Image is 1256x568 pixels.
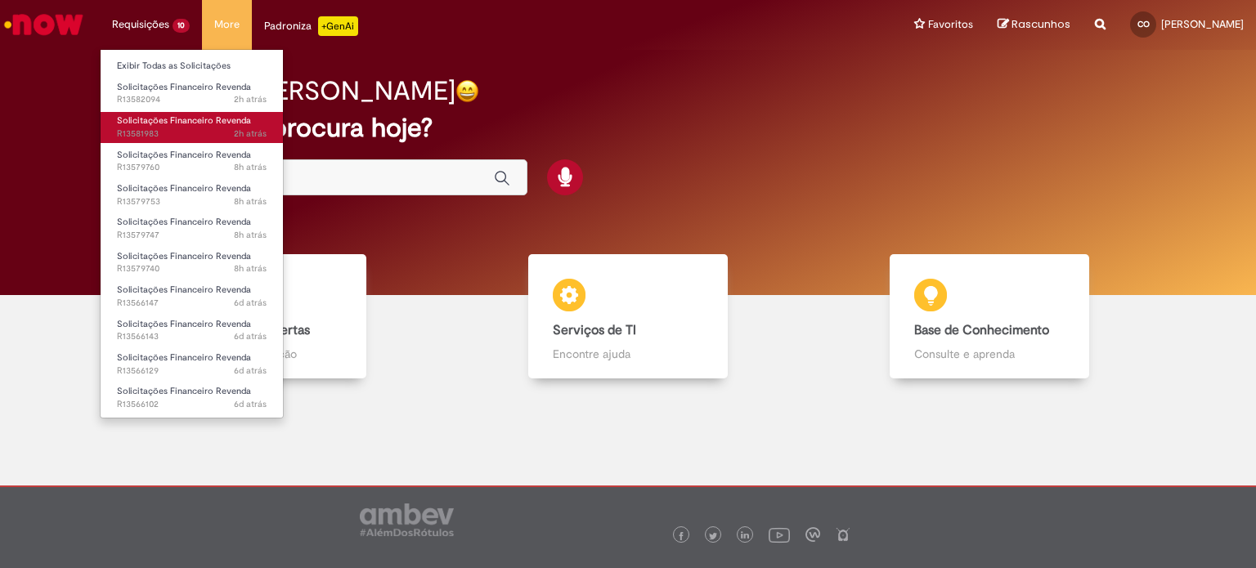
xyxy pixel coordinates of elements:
span: 8h atrás [234,229,267,241]
time: 30/09/2025 08:35:06 [234,262,267,275]
a: Aberto R13566143 : Solicitações Financeiro Revenda [101,315,283,346]
span: Solicitações Financeiro Revenda [117,250,251,262]
span: [PERSON_NAME] [1161,17,1244,31]
span: 10 [173,19,190,33]
time: 25/09/2025 11:26:03 [234,365,267,377]
span: Favoritos [928,16,973,33]
span: R13579740 [117,262,267,275]
span: 8h atrás [234,161,267,173]
p: +GenAi [318,16,358,36]
p: Encontre ajuda [553,346,702,362]
time: 30/09/2025 08:37:47 [234,161,267,173]
span: Solicitações Financeiro Revenda [117,318,251,330]
a: Aberto R13566102 : Solicitações Financeiro Revenda [101,382,283,413]
a: Base de Conhecimento Consulte e aprenda [809,254,1170,379]
img: logo_footer_facebook.png [677,532,685,540]
span: 6d atrás [234,297,267,309]
ul: Requisições [100,49,284,418]
time: 30/09/2025 08:36:45 [234,195,267,208]
a: Serviços de TI Encontre ajuda [447,254,809,379]
b: Base de Conhecimento [914,322,1049,338]
time: 25/09/2025 11:28:10 [234,297,267,309]
a: Aberto R13566129 : Solicitações Financeiro Revenda [101,349,283,379]
span: Solicitações Financeiro Revenda [117,351,251,364]
span: 2h atrás [234,127,267,140]
span: R13581983 [117,127,267,141]
div: Padroniza [264,16,358,36]
span: 6d atrás [234,398,267,410]
a: Exibir Todas as Solicitações [101,57,283,75]
time: 30/09/2025 08:35:56 [234,229,267,241]
a: Aberto R13579760 : Solicitações Financeiro Revenda [101,146,283,177]
span: R13566102 [117,398,267,411]
span: R13566129 [117,365,267,378]
span: R13566147 [117,297,267,310]
h2: Boa tarde, [PERSON_NAME] [124,77,455,105]
span: R13566143 [117,330,267,343]
span: 8h atrás [234,195,267,208]
img: logo_footer_ambev_rotulo_gray.png [360,503,454,536]
span: Solicitações Financeiro Revenda [117,81,251,93]
span: 8h atrás [234,262,267,275]
time: 25/09/2025 11:27:34 [234,330,267,342]
span: 2h atrás [234,93,267,105]
span: Solicitações Financeiro Revenda [117,114,251,127]
span: Solicitações Financeiro Revenda [117,216,251,228]
time: 25/09/2025 11:22:06 [234,398,267,410]
a: Aberto R13579753 : Solicitações Financeiro Revenda [101,180,283,210]
span: Rascunhos [1012,16,1070,32]
img: logo_footer_linkedin.png [741,531,749,541]
time: 30/09/2025 14:41:01 [234,127,267,140]
span: R13579747 [117,229,267,242]
a: Aberto R13579740 : Solicitações Financeiro Revenda [101,248,283,278]
img: happy-face.png [455,79,479,103]
img: logo_footer_twitter.png [709,532,717,540]
span: R13582094 [117,93,267,106]
a: Aberto R13582094 : Solicitações Financeiro Revenda [101,78,283,109]
span: R13579760 [117,161,267,174]
b: Serviços de TI [553,322,636,338]
a: Catálogo de Ofertas Abra uma solicitação [86,254,447,379]
p: Consulte e aprenda [914,346,1064,362]
img: logo_footer_naosei.png [836,527,850,542]
a: Aberto R13579747 : Solicitações Financeiro Revenda [101,213,283,244]
span: Solicitações Financeiro Revenda [117,182,251,195]
a: Rascunhos [998,17,1070,33]
span: Solicitações Financeiro Revenda [117,149,251,161]
img: ServiceNow [2,8,86,41]
span: More [214,16,240,33]
span: 6d atrás [234,365,267,377]
span: 6d atrás [234,330,267,342]
h2: O que você procura hoje? [124,114,1133,142]
a: Aberto R13566147 : Solicitações Financeiro Revenda [101,281,283,311]
img: logo_footer_workplace.png [805,527,820,542]
img: logo_footer_youtube.png [769,524,790,545]
span: Requisições [112,16,169,33]
time: 30/09/2025 14:54:14 [234,93,267,105]
span: CO [1137,19,1150,29]
span: Solicitações Financeiro Revenda [117,284,251,296]
span: R13579753 [117,195,267,208]
span: Solicitações Financeiro Revenda [117,385,251,397]
a: Aberto R13581983 : Solicitações Financeiro Revenda [101,112,283,142]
